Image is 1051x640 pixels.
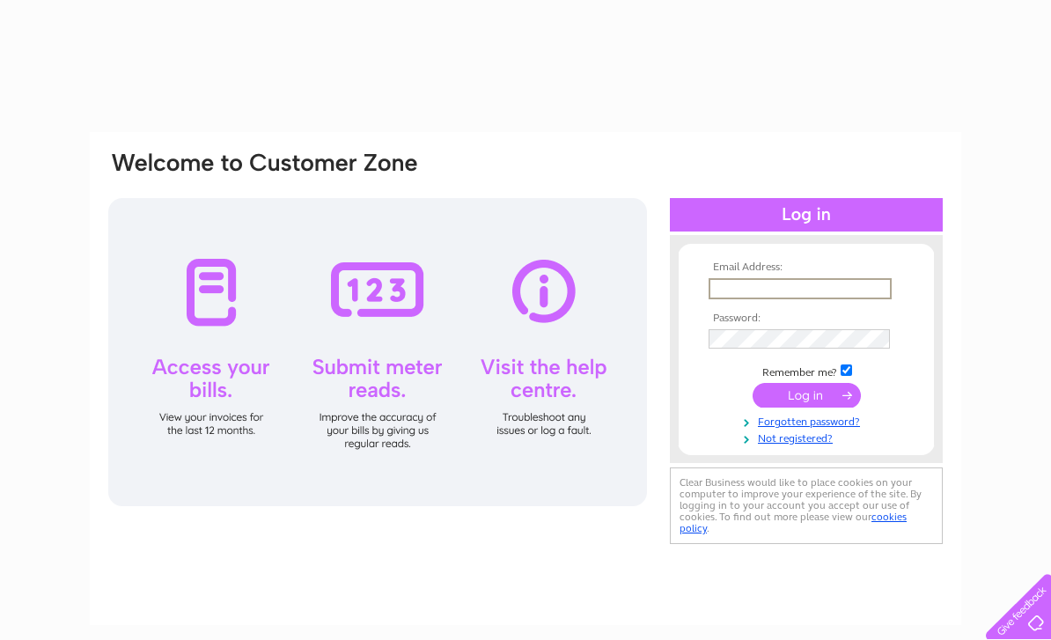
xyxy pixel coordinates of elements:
input: Submit [753,383,861,408]
a: Forgotten password? [709,412,908,429]
td: Remember me? [704,362,908,379]
a: Not registered? [709,429,908,445]
th: Email Address: [704,261,908,274]
th: Password: [704,313,908,325]
div: Clear Business would like to place cookies on your computer to improve your experience of the sit... [670,467,943,544]
a: cookies policy [680,511,907,534]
